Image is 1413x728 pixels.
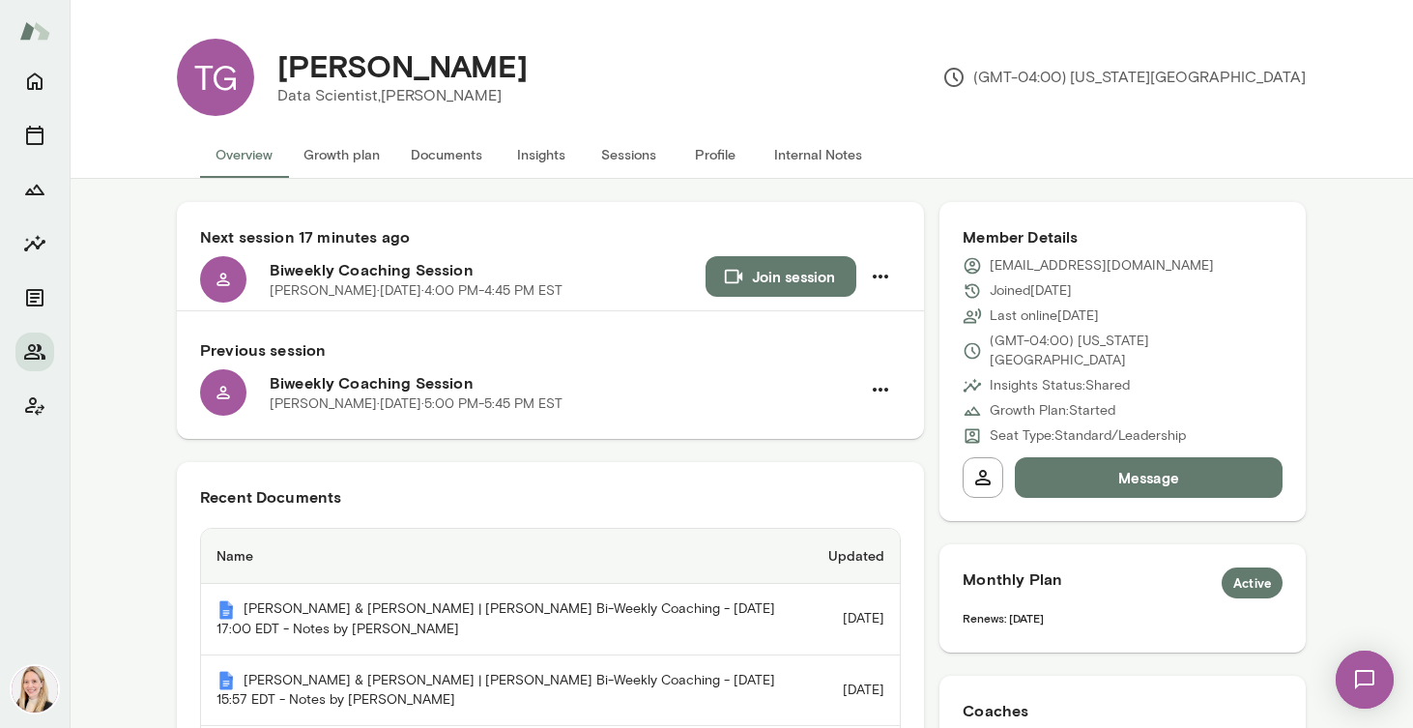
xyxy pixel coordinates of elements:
[201,655,813,727] th: [PERSON_NAME] & [PERSON_NAME] | [PERSON_NAME] Bi-Weekly Coaching - [DATE] 15:57 EDT - Notes by [P...
[201,584,813,655] th: [PERSON_NAME] & [PERSON_NAME] | [PERSON_NAME] Bi-Weekly Coaching - [DATE] 17:00 EDT - Notes by [P...
[277,84,528,107] p: Data Scientist, [PERSON_NAME]
[270,371,860,394] h6: Biweekly Coaching Session
[963,225,1283,248] h6: Member Details
[990,426,1186,446] p: Seat Type: Standard/Leadership
[216,600,236,620] img: Mento
[990,281,1072,301] p: Joined [DATE]
[990,376,1130,395] p: Insights Status: Shared
[990,401,1115,421] p: Growth Plan: Started
[200,338,901,362] h6: Previous session
[19,13,50,49] img: Mento
[990,306,1099,326] p: Last online [DATE]
[201,529,813,584] th: Name
[277,47,528,84] h4: [PERSON_NAME]
[963,611,1044,625] span: Renews: [DATE]
[706,256,856,297] button: Join session
[15,62,54,101] button: Home
[216,671,236,690] img: Mento
[15,333,54,371] button: Members
[15,387,54,425] button: Client app
[15,278,54,317] button: Documents
[1015,457,1283,498] button: Message
[942,66,1306,89] p: (GMT-04:00) [US_STATE][GEOGRAPHIC_DATA]
[288,131,395,178] button: Growth plan
[15,116,54,155] button: Sessions
[15,224,54,263] button: Insights
[177,39,254,116] div: TG
[200,225,901,248] h6: Next session 17 minutes ago
[498,131,585,178] button: Insights
[759,131,878,178] button: Internal Notes
[813,584,900,655] td: [DATE]
[200,131,288,178] button: Overview
[270,258,706,281] h6: Biweekly Coaching Session
[990,332,1283,370] p: (GMT-04:00) [US_STATE][GEOGRAPHIC_DATA]
[813,529,900,584] th: Updated
[200,485,901,509] h6: Recent Documents
[963,568,1283,598] h6: Monthly Plan
[963,699,1283,722] h6: Coaches
[12,666,58,713] img: Anna Syrkis
[813,655,900,727] td: [DATE]
[270,394,562,414] p: [PERSON_NAME] · [DATE] · 5:00 PM-5:45 PM EST
[585,131,672,178] button: Sessions
[395,131,498,178] button: Documents
[1222,574,1283,594] span: Active
[270,281,562,301] p: [PERSON_NAME] · [DATE] · 4:00 PM-4:45 PM EST
[15,170,54,209] button: Growth Plan
[672,131,759,178] button: Profile
[990,256,1214,276] p: [EMAIL_ADDRESS][DOMAIN_NAME]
